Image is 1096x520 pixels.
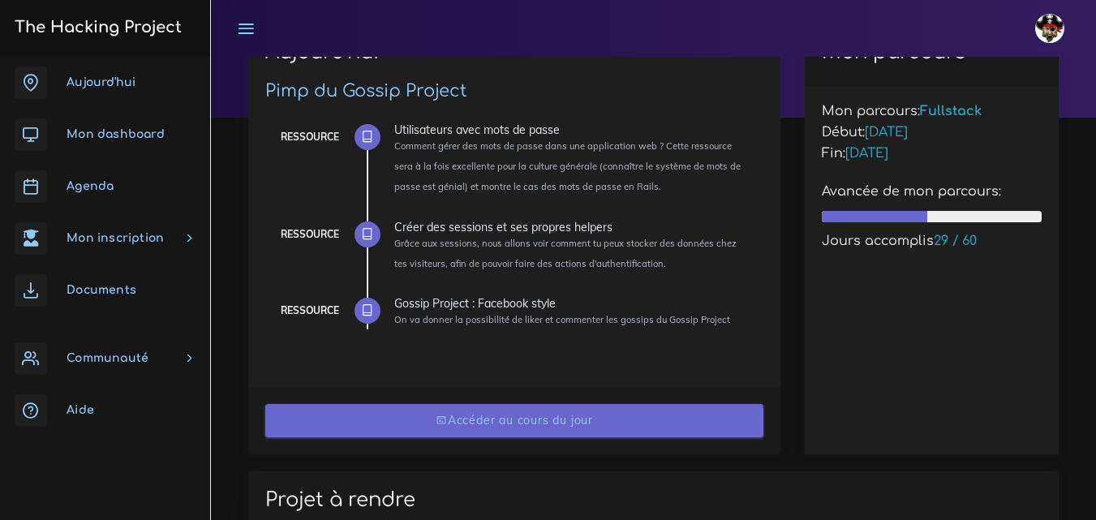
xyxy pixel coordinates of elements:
h5: Début: [822,125,1042,140]
div: Gossip Project : Facebook style [394,298,751,309]
a: Accéder au cours du jour [265,404,763,437]
div: Ressource [281,226,339,243]
span: Mon dashboard [67,128,165,140]
h5: Fin: [822,146,1042,161]
div: Ressource [281,302,339,320]
span: Aide [67,404,94,416]
span: Mon inscription [67,232,164,244]
span: Aujourd'hui [67,76,135,88]
span: Agenda [67,180,114,192]
h2: Projet à rendre [265,488,1042,512]
span: Documents [67,284,136,296]
div: Ressource [281,128,339,146]
h5: Mon parcours: [822,104,1042,119]
span: [DATE] [845,146,888,161]
span: Fullstack [920,104,982,118]
div: Utilisateurs avec mots de passe [394,124,751,135]
span: [DATE] [865,125,908,140]
div: Créer des sessions et ses propres helpers [394,221,751,233]
span: Communauté [67,352,148,364]
img: avatar [1035,14,1064,43]
span: 29 / 60 [934,234,977,248]
a: Pimp du Gossip Project [265,81,467,101]
h5: Avancée de mon parcours: [822,184,1042,200]
small: On va donner la possibilité de liker et commenter les gossips du Gossip Project [394,314,730,325]
h3: The Hacking Project [10,19,182,37]
h5: Jours accomplis [822,234,1042,249]
h2: Aujourd'hui [265,41,763,75]
small: Grâce aux sessions, nous allons voir comment tu peux stocker des données chez tes visiteurs, afin... [394,238,737,269]
small: Comment gérer des mots de passe dans une application web ? Cette ressource sera à la fois excelle... [394,140,741,192]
